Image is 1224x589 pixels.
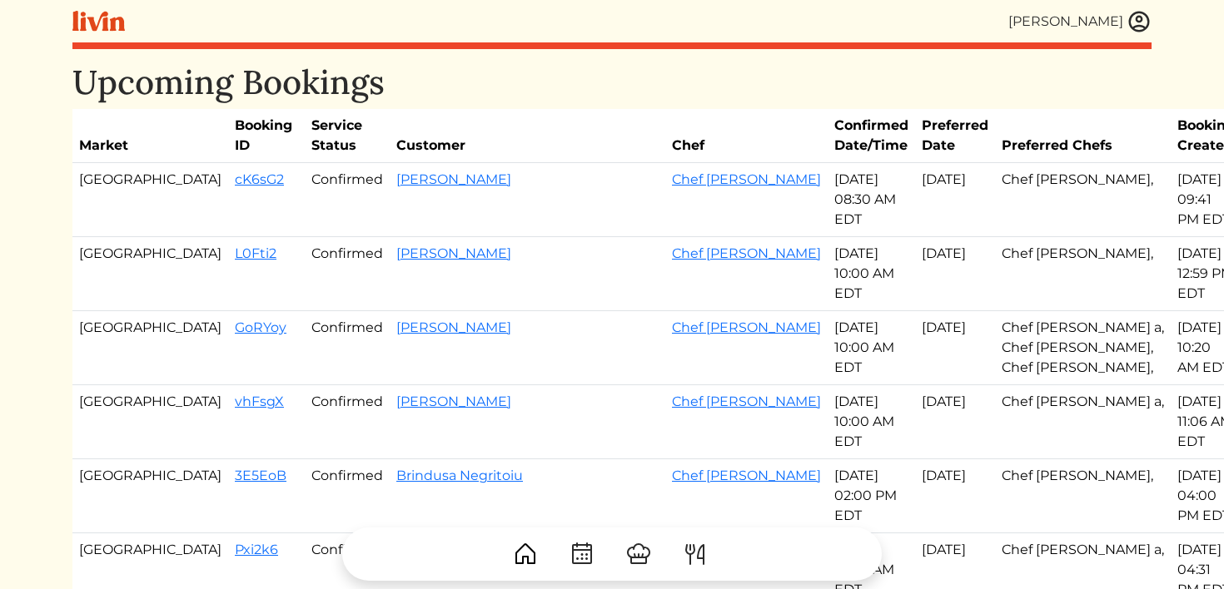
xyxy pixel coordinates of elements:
[396,245,511,261] a: [PERSON_NAME]
[235,393,284,409] a: vhFsgX
[1008,12,1123,32] div: [PERSON_NAME]
[995,109,1171,163] th: Preferred Chefs
[828,459,915,533] td: [DATE] 02:00 PM EDT
[305,385,390,459] td: Confirmed
[625,541,652,567] img: ChefHat-a374fb509e4f37eb0702ca99f5f64f3b6956810f32a249b33092029f8484b388.svg
[305,163,390,237] td: Confirmed
[72,62,1152,102] h1: Upcoming Bookings
[995,237,1171,311] td: Chef [PERSON_NAME],
[915,163,995,237] td: [DATE]
[672,245,821,261] a: Chef [PERSON_NAME]
[915,385,995,459] td: [DATE]
[672,171,821,187] a: Chef [PERSON_NAME]
[828,311,915,385] td: [DATE] 10:00 AM EDT
[305,237,390,311] td: Confirmed
[396,393,511,409] a: [PERSON_NAME]
[995,385,1171,459] td: Chef [PERSON_NAME] a,
[305,311,390,385] td: Confirmed
[72,109,228,163] th: Market
[1127,9,1152,34] img: user_account-e6e16d2ec92f44fc35f99ef0dc9cddf60790bfa021a6ecb1c896eb5d2907b31c.svg
[305,109,390,163] th: Service Status
[569,541,595,567] img: CalendarDots-5bcf9d9080389f2a281d69619e1c85352834be518fbc73d9501aef674afc0d57.svg
[228,109,305,163] th: Booking ID
[235,468,286,483] a: 3E5EoB
[828,109,915,163] th: Confirmed Date/Time
[915,459,995,533] td: [DATE]
[915,109,995,163] th: Preferred Date
[672,468,821,483] a: Chef [PERSON_NAME]
[390,109,665,163] th: Customer
[72,311,228,385] td: [GEOGRAPHIC_DATA]
[915,237,995,311] td: [DATE]
[396,468,523,483] a: Brindusa Negritoiu
[672,393,821,409] a: Chef [PERSON_NAME]
[305,459,390,533] td: Confirmed
[682,541,709,567] img: ForkKnife-55491504ffdb50bab0c1e09e7649658475375261d09fd45db06cec23bce548bf.svg
[72,163,228,237] td: [GEOGRAPHIC_DATA]
[665,109,828,163] th: Chef
[235,319,286,335] a: GoRYoy
[72,237,228,311] td: [GEOGRAPHIC_DATA]
[72,11,125,32] img: livin-logo-a0d97d1a881af30f6274990eb6222085a2533c92bbd1e4f22c21b4f0d0e3210c.svg
[828,237,915,311] td: [DATE] 10:00 AM EDT
[235,171,284,187] a: cK6sG2
[672,319,821,335] a: Chef [PERSON_NAME]
[995,311,1171,385] td: Chef [PERSON_NAME] a, Chef [PERSON_NAME], Chef [PERSON_NAME],
[995,163,1171,237] td: Chef [PERSON_NAME],
[396,319,511,335] a: [PERSON_NAME]
[512,541,539,567] img: House-9bf13187bcbb5817f509fe5e7408150f90897510c4275e13d0d5fca38e0b5951.svg
[828,163,915,237] td: [DATE] 08:30 AM EDT
[72,459,228,533] td: [GEOGRAPHIC_DATA]
[828,385,915,459] td: [DATE] 10:00 AM EDT
[995,459,1171,533] td: Chef [PERSON_NAME],
[235,245,276,261] a: L0Fti2
[396,171,511,187] a: [PERSON_NAME]
[72,385,228,459] td: [GEOGRAPHIC_DATA]
[915,311,995,385] td: [DATE]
